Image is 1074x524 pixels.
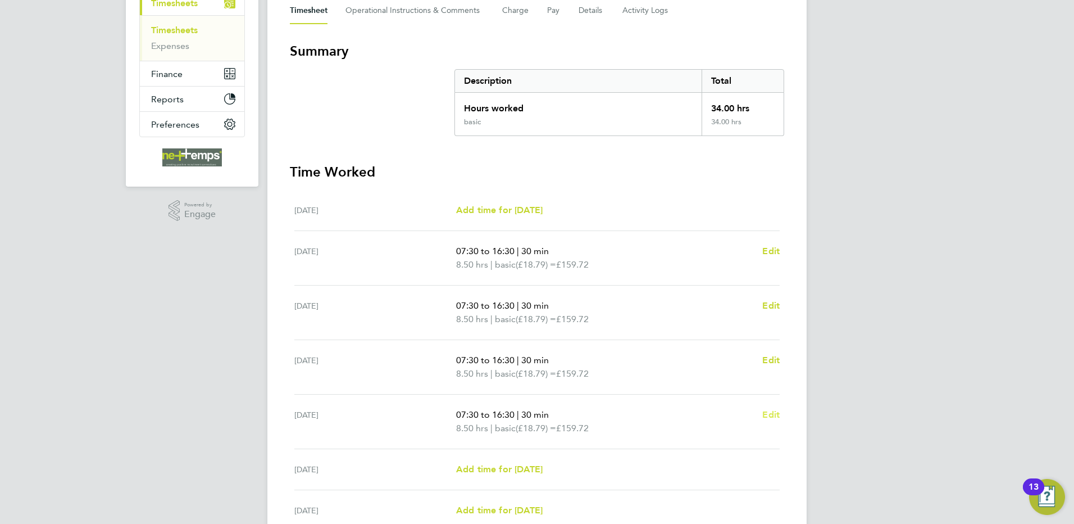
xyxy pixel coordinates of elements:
[140,15,244,61] div: Timesheets
[294,408,456,435] div: [DATE]
[762,300,780,311] span: Edit
[521,246,549,256] span: 30 min
[702,93,784,118] div: 34.00 hrs
[517,300,519,311] span: |
[294,354,456,381] div: [DATE]
[456,464,543,475] span: Add time for [DATE]
[139,148,245,166] a: Go to home page
[556,368,589,379] span: £159.72
[184,200,216,210] span: Powered by
[495,258,516,272] span: basic
[290,42,784,60] h3: Summary
[169,200,216,222] a: Powered byEngage
[517,409,519,420] span: |
[456,205,543,215] span: Add time for [DATE]
[556,423,589,433] span: £159.72
[516,259,556,270] span: (£18.79) =
[521,300,549,311] span: 30 min
[517,355,519,365] span: |
[456,259,488,270] span: 8.50 hrs
[294,245,456,272] div: [DATE]
[294,299,456,326] div: [DATE]
[140,61,244,86] button: Finance
[456,314,488,324] span: 8.50 hrs
[151,94,184,105] span: Reports
[1029,479,1065,515] button: Open Resource Center, 13 new notifications
[455,93,702,118] div: Hours worked
[456,300,515,311] span: 07:30 to 16:30
[162,148,222,166] img: net-temps-logo-retina.png
[456,463,543,476] a: Add time for [DATE]
[490,423,493,433] span: |
[1029,487,1039,502] div: 13
[762,246,780,256] span: Edit
[495,313,516,326] span: basic
[184,210,216,219] span: Engage
[490,314,493,324] span: |
[456,504,543,517] a: Add time for [DATE]
[556,259,589,270] span: £159.72
[454,69,784,136] div: Summary
[702,118,784,135] div: 34.00 hrs
[762,355,780,365] span: Edit
[516,368,556,379] span: (£18.79) =
[455,70,702,92] div: Description
[294,463,456,476] div: [DATE]
[556,314,589,324] span: £159.72
[762,354,780,367] a: Edit
[516,423,556,433] span: (£18.79) =
[762,299,780,313] a: Edit
[456,368,488,379] span: 8.50 hrs
[702,70,784,92] div: Total
[495,422,516,435] span: basic
[495,367,516,381] span: basic
[762,245,780,258] a: Edit
[456,204,543,217] a: Add time for [DATE]
[521,409,549,420] span: 30 min
[762,409,780,420] span: Edit
[456,505,543,516] span: Add time for [DATE]
[140,112,244,137] button: Preferences
[762,408,780,422] a: Edit
[456,246,515,256] span: 07:30 to 16:30
[151,25,198,35] a: Timesheets
[490,259,493,270] span: |
[294,204,456,217] div: [DATE]
[151,69,183,79] span: Finance
[151,40,189,51] a: Expenses
[294,504,456,517] div: [DATE]
[516,314,556,324] span: (£18.79) =
[490,368,493,379] span: |
[517,246,519,256] span: |
[456,355,515,365] span: 07:30 to 16:30
[456,423,488,433] span: 8.50 hrs
[464,118,481,127] div: basic
[521,355,549,365] span: 30 min
[456,409,515,420] span: 07:30 to 16:30
[140,87,244,111] button: Reports
[290,163,784,181] h3: Time Worked
[151,119,199,130] span: Preferences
